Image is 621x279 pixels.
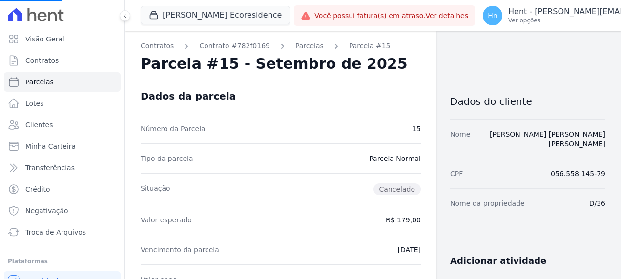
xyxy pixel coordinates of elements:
[450,199,525,208] dt: Nome da propriedade
[25,163,75,173] span: Transferências
[25,77,54,87] span: Parcelas
[141,90,236,102] div: Dados da parcela
[373,183,421,195] span: Cancelado
[4,72,121,92] a: Parcelas
[398,245,421,255] dd: [DATE]
[349,41,391,51] a: Parcela #15
[450,255,546,267] h3: Adicionar atividade
[25,141,76,151] span: Minha Carteira
[589,199,605,208] dd: D/36
[25,227,86,237] span: Troca de Arquivos
[141,183,170,195] dt: Situação
[141,154,193,163] dt: Tipo da parcela
[4,201,121,220] a: Negativação
[4,115,121,135] a: Clientes
[551,169,605,179] dd: 056.558.145-79
[141,6,290,24] button: [PERSON_NAME] Ecoresidence
[314,11,468,21] span: Você possui fatura(s) em atraso.
[25,184,50,194] span: Crédito
[8,256,117,267] div: Plataformas
[490,130,605,148] a: [PERSON_NAME] [PERSON_NAME] [PERSON_NAME]
[25,34,64,44] span: Visão Geral
[295,41,324,51] a: Parcelas
[4,158,121,178] a: Transferências
[141,245,219,255] dt: Vencimento da parcela
[199,41,270,51] a: Contrato #782f0169
[450,96,605,107] h3: Dados do cliente
[4,137,121,156] a: Minha Carteira
[25,99,44,108] span: Lotes
[141,55,408,73] h2: Parcela #15 - Setembro de 2025
[450,129,470,149] dt: Nome
[4,94,121,113] a: Lotes
[141,41,174,51] a: Contratos
[4,222,121,242] a: Troca de Arquivos
[412,124,421,134] dd: 15
[4,51,121,70] a: Contratos
[25,206,68,216] span: Negativação
[4,179,121,199] a: Crédito
[425,12,468,20] a: Ver detalhes
[141,41,421,51] nav: Breadcrumb
[25,56,59,65] span: Contratos
[450,169,463,179] dt: CPF
[488,12,497,19] span: Hn
[25,120,53,130] span: Clientes
[369,154,421,163] dd: Parcela Normal
[386,215,421,225] dd: R$ 179,00
[141,124,206,134] dt: Número da Parcela
[4,29,121,49] a: Visão Geral
[141,215,192,225] dt: Valor esperado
